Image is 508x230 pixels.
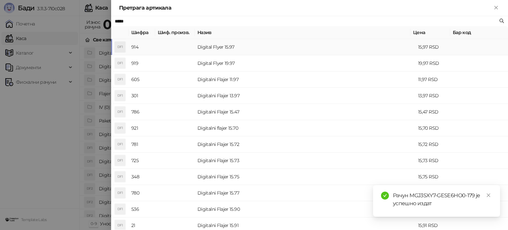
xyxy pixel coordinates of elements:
[415,71,455,88] td: 11,97 RSD
[115,188,125,198] div: DF1
[195,88,415,104] td: Digitalni Flajer 13.97
[115,58,125,69] div: DF1
[115,139,125,150] div: DF1
[129,39,155,55] td: 914
[155,26,195,39] th: Шиф. произв.
[485,192,492,199] a: Close
[415,136,455,153] td: 15,72 RSD
[115,107,125,117] div: DF1
[129,71,155,88] td: 605
[195,39,415,55] td: Digital Flyer 15.97
[415,169,455,185] td: 15,75 RSD
[415,104,455,120] td: 15,47 RSD
[415,153,455,169] td: 15,73 RSD
[115,74,125,85] div: DF1
[129,55,155,71] td: 919
[195,169,415,185] td: Digitalni Flajer 15.75
[115,90,125,101] div: DF1
[195,26,410,39] th: Назив
[119,4,492,12] div: Претрага артикала
[381,192,389,200] span: check-circle
[129,153,155,169] td: 725
[129,169,155,185] td: 348
[129,104,155,120] td: 786
[195,136,415,153] td: Digitalni Flajer 15.72
[115,171,125,182] div: DF1
[129,136,155,153] td: 781
[393,192,492,207] div: Рачун MGJ3SXY7-GESE6HO0-179 је успешно издат
[450,26,503,39] th: Бар код
[415,55,455,71] td: 19,97 RSD
[129,201,155,217] td: 536
[195,104,415,120] td: Digitalni Flajer 15.47
[195,71,415,88] td: Digitalni Flajer 11.97
[195,120,415,136] td: Digitalni flajer 15.70
[410,26,450,39] th: Цена
[115,123,125,133] div: DF1
[129,88,155,104] td: 301
[486,193,491,198] span: close
[195,153,415,169] td: Digitalni Flajer 15.73
[415,39,455,55] td: 15,97 RSD
[195,185,415,201] td: Digitalni Flajer 15.77
[415,88,455,104] td: 13,97 RSD
[492,4,500,12] button: Close
[115,42,125,52] div: DF1
[415,120,455,136] td: 15,70 RSD
[115,204,125,214] div: DF1
[115,155,125,166] div: DF1
[195,201,415,217] td: Digitalni Flajer 15.90
[129,185,155,201] td: 780
[195,55,415,71] td: Digital Flyer 19.97
[129,120,155,136] td: 921
[129,26,155,39] th: Шифра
